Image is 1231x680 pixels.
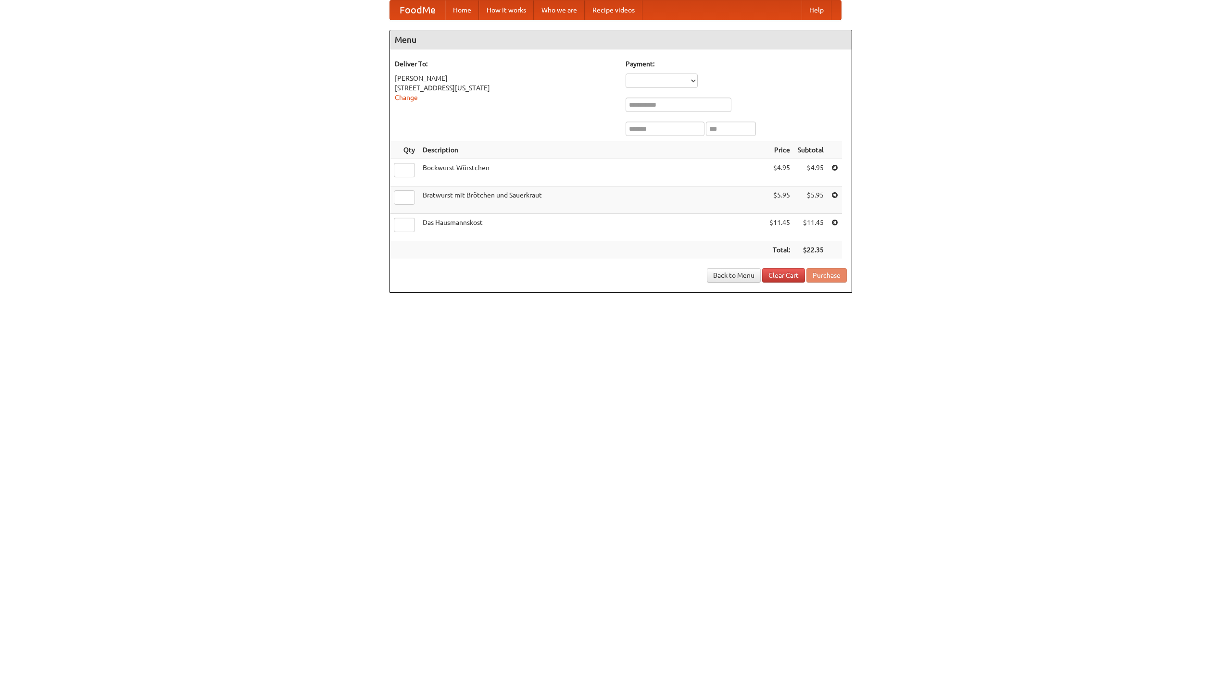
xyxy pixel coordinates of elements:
[794,159,828,186] td: $4.95
[585,0,642,20] a: Recipe videos
[626,59,847,69] h5: Payment:
[419,214,766,241] td: Das Hausmannskost
[794,141,828,159] th: Subtotal
[707,268,761,283] a: Back to Menu
[794,214,828,241] td: $11.45
[534,0,585,20] a: Who we are
[766,141,794,159] th: Price
[419,141,766,159] th: Description
[390,30,852,49] h4: Menu
[766,186,794,214] td: $5.95
[766,214,794,241] td: $11.45
[479,0,534,20] a: How it works
[419,186,766,214] td: Bratwurst mit Brötchen und Sauerkraut
[390,141,419,159] th: Qty
[395,94,418,101] a: Change
[802,0,831,20] a: Help
[766,159,794,186] td: $4.95
[395,59,616,69] h5: Deliver To:
[395,74,616,83] div: [PERSON_NAME]
[395,83,616,93] div: [STREET_ADDRESS][US_STATE]
[766,241,794,259] th: Total:
[445,0,479,20] a: Home
[794,186,828,214] td: $5.95
[419,159,766,186] td: Bockwurst Würstchen
[390,0,445,20] a: FoodMe
[794,241,828,259] th: $22.35
[806,268,847,283] button: Purchase
[762,268,805,283] a: Clear Cart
